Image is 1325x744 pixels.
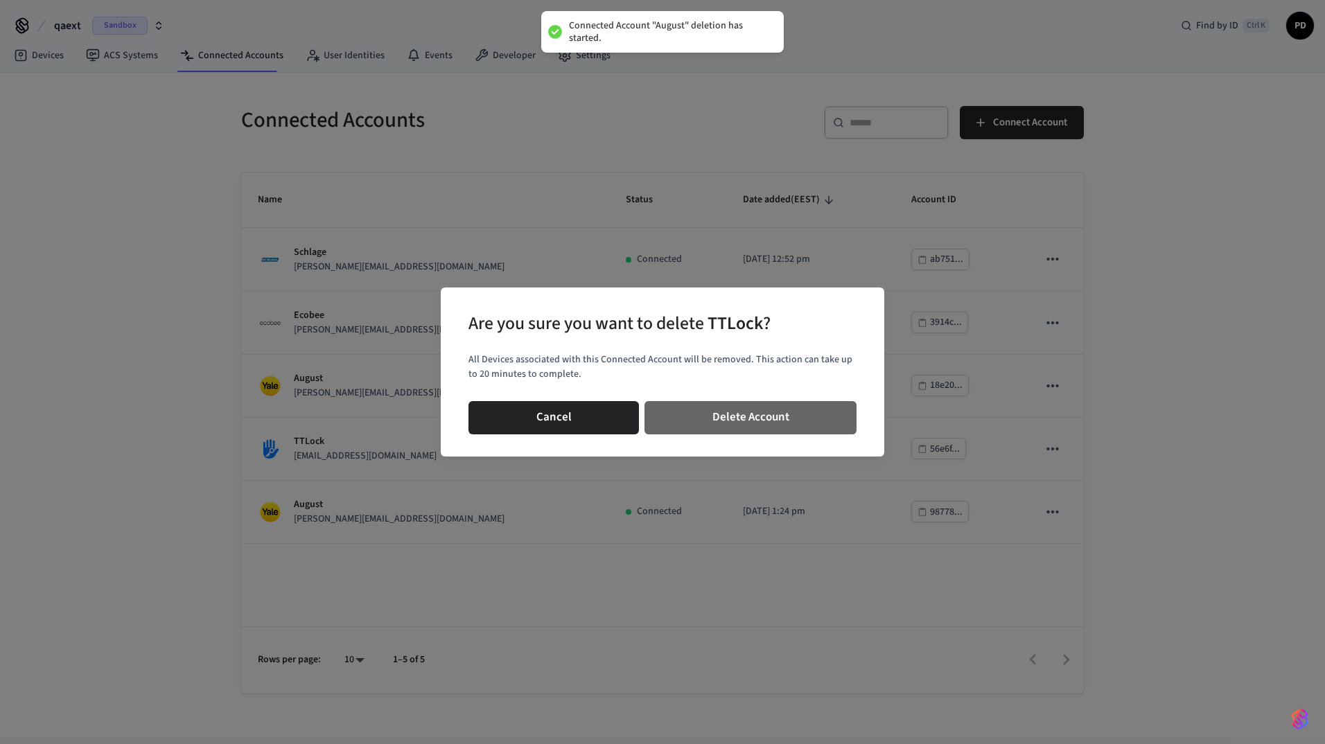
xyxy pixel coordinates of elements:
img: SeamLogoGradient.69752ec5.svg [1292,708,1308,730]
span: TTLock [708,311,763,336]
p: All Devices associated with this Connected Account will be removed. This action can take up to 20... [468,353,857,382]
div: Are you sure you want to delete ? [468,310,771,338]
div: Connected Account "August" deletion has started. [569,19,770,44]
button: Cancel [468,401,639,434]
button: Delete Account [644,401,857,434]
